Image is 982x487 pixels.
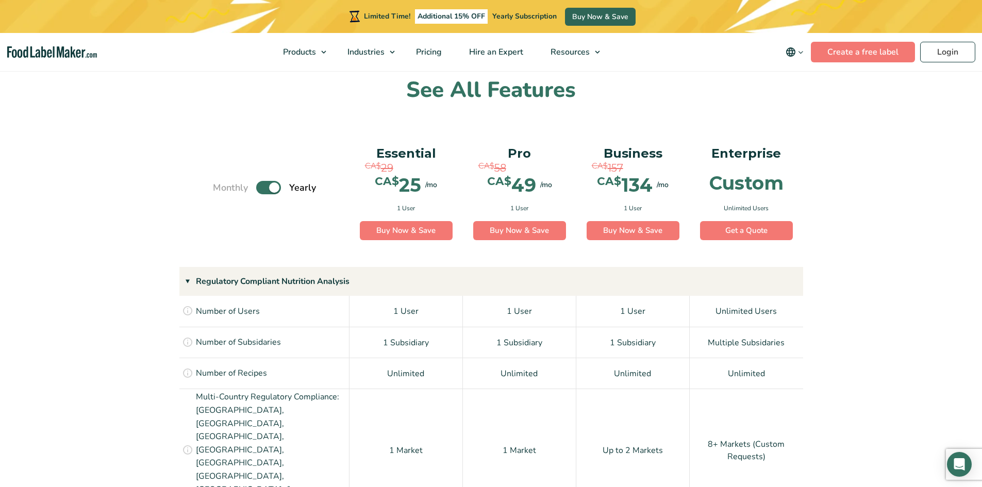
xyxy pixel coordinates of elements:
span: 1 User [510,204,528,213]
p: Pro [473,144,566,163]
span: 58 [494,160,506,176]
label: Toggle [256,181,281,194]
span: /mo [425,179,437,190]
span: 1 User [624,204,642,213]
a: Resources [537,33,605,71]
a: Create a free label [811,42,915,62]
div: Unlimited Users [690,296,803,327]
span: Pricing [413,46,443,58]
span: Monthly [213,181,248,195]
div: 1 User [349,296,463,327]
a: Buy Now & Save [360,221,453,241]
a: Login [920,42,975,62]
a: Products [270,33,331,71]
span: Resources [547,46,591,58]
p: Business [587,144,679,163]
a: Get a Quote [700,221,793,241]
span: Unlimited Users [724,204,769,213]
div: Unlimited [463,358,576,389]
div: Unlimited [576,358,690,389]
span: Yearly [289,181,316,195]
a: Buy Now & Save [473,221,566,241]
span: 157 [608,160,623,176]
span: Hire an Expert [466,46,524,58]
div: Custom [709,174,784,192]
div: Open Intercom Messenger [947,452,972,477]
p: Enterprise [700,144,793,163]
span: CA$ [592,160,608,172]
span: Industries [344,46,386,58]
span: CA$ [365,160,381,172]
p: Number of Recipes [196,367,267,380]
div: 1 Subsidiary [349,327,463,358]
p: Essential [360,144,453,163]
div: Multiple Subsidaries [690,327,803,358]
div: 25 [375,176,421,194]
div: 1 Subsidiary [576,327,690,358]
div: 134 [597,176,653,194]
span: CA$ [375,176,399,187]
span: /mo [657,179,669,190]
a: Buy Now & Save [565,8,636,26]
span: Additional 15% OFF [415,9,488,24]
a: Industries [334,33,400,71]
div: Regulatory Compliant Nutrition Analysis [179,267,803,296]
a: Pricing [403,33,453,71]
span: /mo [540,179,552,190]
div: 1 User [463,296,576,327]
a: Hire an Expert [456,33,535,71]
p: Number of Users [196,305,260,318]
div: 1 User [576,296,690,327]
span: Products [280,46,317,58]
div: 1 Subsidiary [463,327,576,358]
span: 29 [381,160,393,176]
p: Number of Subsidaries [196,336,281,349]
h2: See All Features [154,76,829,105]
span: Limited Time! [364,11,410,21]
span: CA$ [478,160,494,172]
div: Unlimited [349,358,463,389]
div: 49 [487,176,536,194]
a: Buy Now & Save [587,221,679,241]
span: Yearly Subscription [492,11,557,21]
div: Unlimited [690,358,803,389]
span: CA$ [597,176,621,187]
span: 1 User [397,204,415,213]
span: CA$ [487,176,511,187]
